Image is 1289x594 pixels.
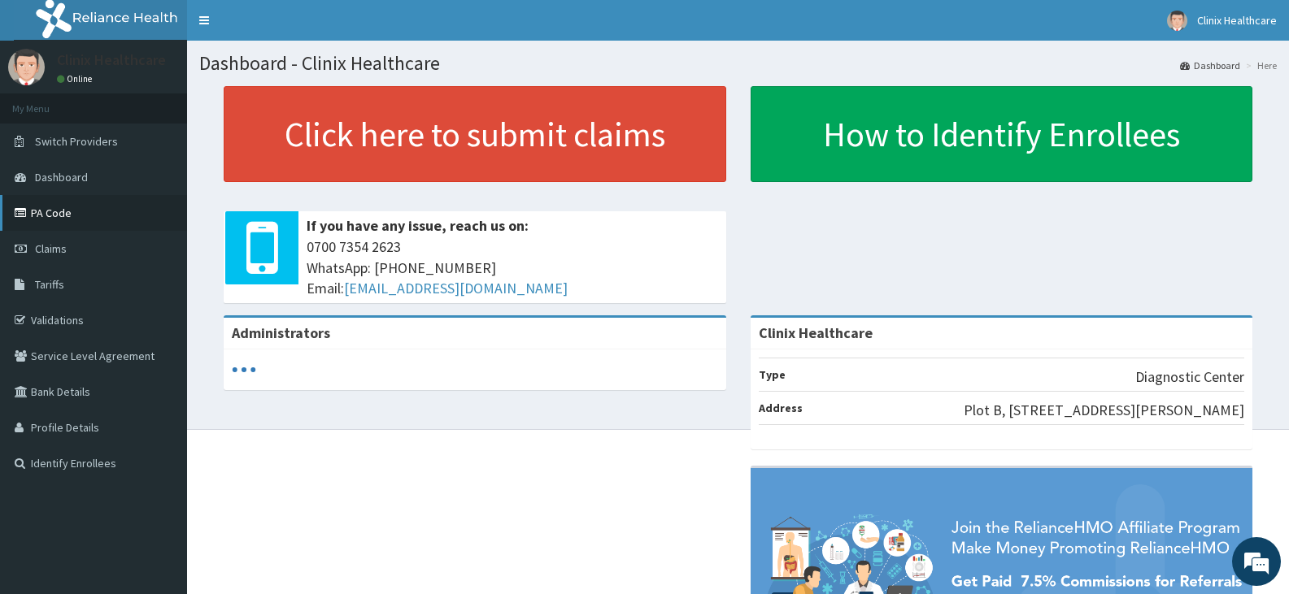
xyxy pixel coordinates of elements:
strong: Clinix Healthcare [759,323,873,342]
img: User Image [8,49,45,85]
span: Dashboard [35,170,88,184]
b: If you have any issue, reach us on: [307,216,529,235]
b: Administrators [232,323,330,342]
a: [EMAIL_ADDRESS][DOMAIN_NAME] [344,279,568,297]
span: Clinix Healthcare [1197,13,1277,28]
p: Diagnostic Center [1135,366,1244,388]
p: Plot B, [STREET_ADDRESS][PERSON_NAME] [964,400,1244,421]
p: Clinix Healthcare [57,53,166,67]
span: 0700 7354 2623 WhatsApp: [PHONE_NUMBER] Email: [307,236,718,299]
a: Click here to submit claims [224,86,726,182]
h1: Dashboard - Clinix Healthcare [199,53,1277,74]
a: Online [57,73,96,85]
b: Type [759,367,786,382]
a: Dashboard [1180,59,1240,72]
span: Tariffs [35,277,64,292]
b: Address [759,401,803,415]
li: Here [1242,59,1277,72]
svg: audio-loading [232,358,256,382]
span: Claims [35,241,67,256]
a: How to Identify Enrollees [751,86,1253,182]
span: Switch Providers [35,134,118,149]
img: User Image [1167,11,1187,31]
